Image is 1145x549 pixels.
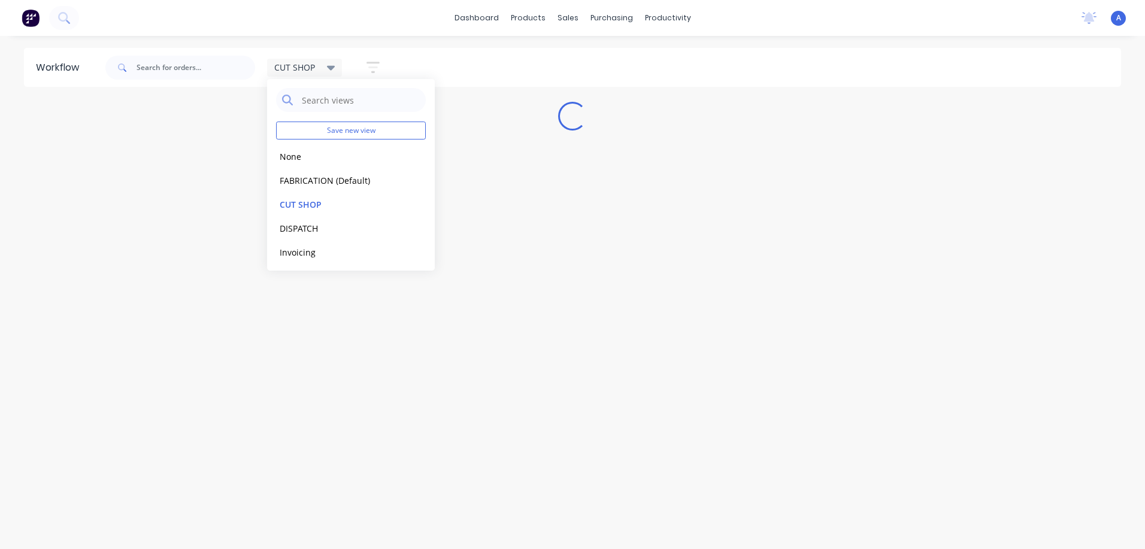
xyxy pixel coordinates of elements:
[276,150,404,163] button: None
[22,9,40,27] img: Factory
[137,56,255,80] input: Search for orders...
[639,9,697,27] div: productivity
[276,245,404,259] button: Invoicing
[1116,13,1121,23] span: A
[36,60,85,75] div: Workflow
[552,9,584,27] div: sales
[276,222,404,235] button: DISPATCH
[584,9,639,27] div: purchasing
[276,174,404,187] button: FABRICATION (Default)
[276,269,404,283] button: MOULDING
[505,9,552,27] div: products
[449,9,505,27] a: dashboard
[276,122,426,139] button: Save new view
[301,88,420,112] input: Search views
[276,198,404,211] button: CUT SHOP
[274,61,315,74] span: CUT SHOP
